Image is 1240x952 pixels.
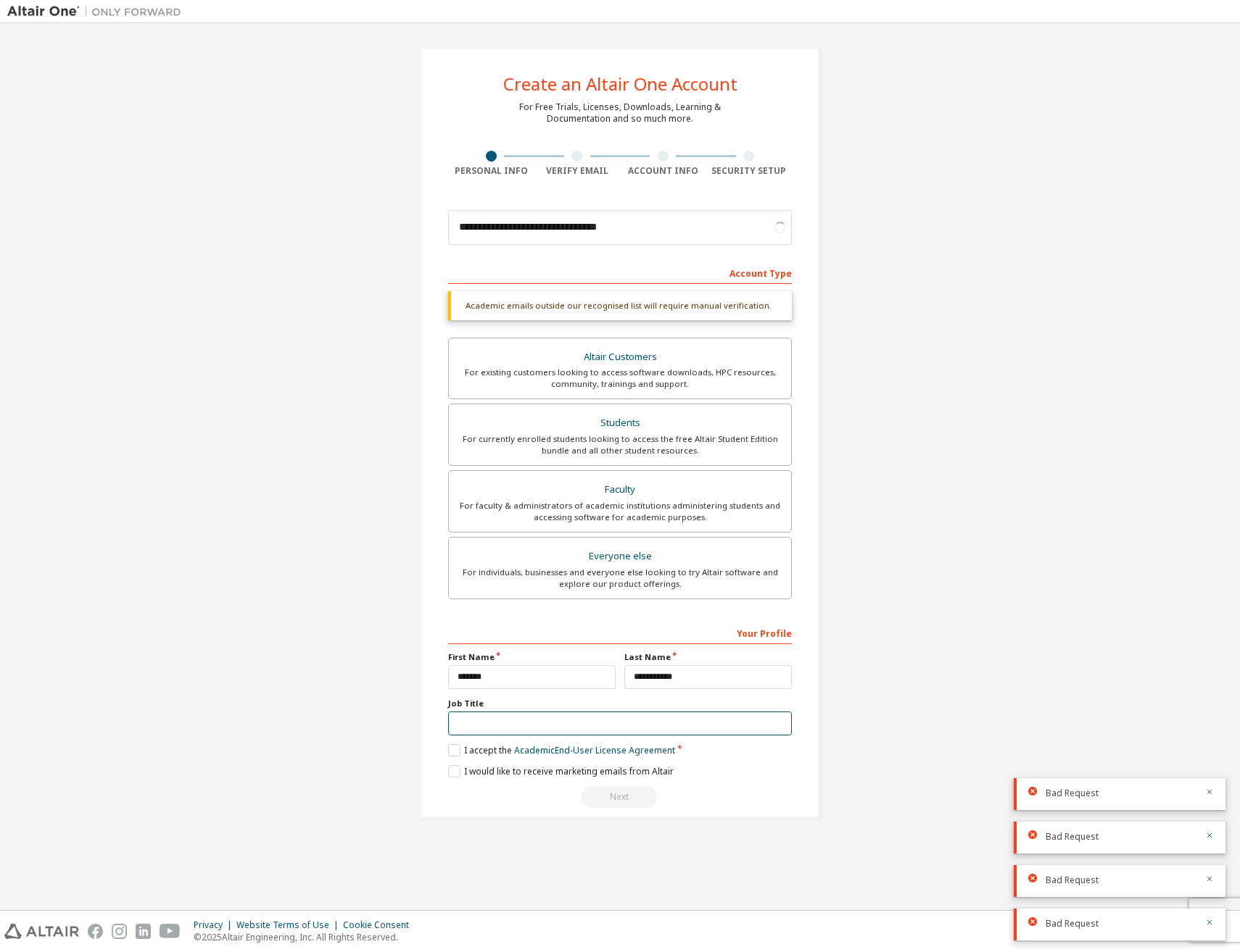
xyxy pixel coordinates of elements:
div: For existing customers looking to access software downloads, HPC resources, community, trainings ... [458,367,782,390]
div: Personal Info [448,165,534,177]
div: Everyone else [458,546,782,567]
img: facebook.svg [88,924,103,939]
label: Last Name [624,651,792,663]
div: Account Info [620,165,706,177]
span: Bad Request [1046,788,1099,799]
div: Cookie Consent [343,919,418,931]
label: Job Title [448,698,792,709]
div: Security Setup [706,165,793,177]
div: Privacy [194,919,236,931]
label: I would like to receive marketing emails from Altair [448,765,674,777]
span: Bad Request [1046,831,1099,843]
img: linkedin.svg [136,924,151,939]
div: For faculty & administrators of academic institutions administering students and accessing softwa... [458,500,782,523]
div: Create an Altair One Account [503,75,737,93]
img: altair_logo.svg [4,924,79,939]
div: Account Type [448,261,792,284]
div: Altair Customers [458,347,782,367]
div: Academic emails outside our recognised list will require manual verification. [448,291,792,320]
img: Altair One [7,4,189,19]
div: Please wait while checking email ... [448,786,792,808]
div: Website Terms of Use [236,919,343,931]
a: Academic End-User License Agreement [514,744,675,756]
img: instagram.svg [112,924,127,939]
p: © 2025 Altair Engineering, Inc. All Rights Reserved. [194,931,418,943]
div: Your Profile [448,621,792,644]
label: First Name [448,651,616,663]
div: Faculty [458,480,782,500]
div: Students [458,413,782,433]
img: youtube.svg [160,924,181,939]
div: For currently enrolled students looking to access the free Altair Student Edition bundle and all ... [458,433,782,456]
div: For Free Trials, Licenses, Downloads, Learning & Documentation and so much more. [519,101,721,125]
span: Bad Request [1046,918,1099,930]
label: I accept the [448,744,675,756]
span: Bad Request [1046,874,1099,886]
div: Verify Email [534,165,621,177]
div: For individuals, businesses and everyone else looking to try Altair software and explore our prod... [458,567,782,590]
